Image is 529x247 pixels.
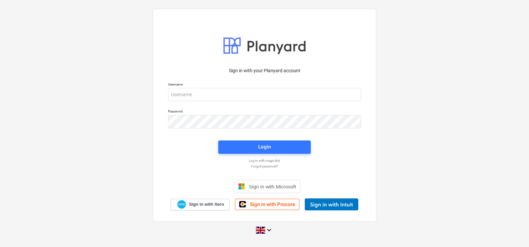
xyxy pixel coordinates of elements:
a: Log in with magic link [165,158,364,163]
i: keyboard_arrow_down [265,226,273,234]
span: Sign in with Xero [189,201,224,207]
p: Password [168,109,361,115]
p: Sign in with your Planyard account [168,67,361,74]
span: Sign in with Microsoft [249,184,296,189]
a: Forgot password? [165,164,364,168]
span: Sign in with Procore [250,201,295,207]
div: Login [258,142,271,151]
input: Username [168,88,361,101]
p: Username [168,82,361,88]
img: Microsoft logo [238,183,245,190]
button: Login [218,140,311,154]
img: Xero logo [177,200,186,209]
a: Sign in with Procore [235,199,299,210]
a: Sign in with Xero [171,199,230,210]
